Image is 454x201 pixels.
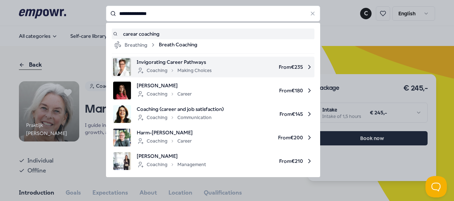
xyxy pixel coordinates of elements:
[137,105,224,113] span: Coaching (career and job satisfaction)
[137,66,212,75] div: Coaching Making Choices
[137,58,212,66] span: Invigorating Career Pathways
[137,160,206,169] div: Coaching Management
[137,113,212,122] div: Coaching Communication
[137,90,192,98] div: Coaching Career
[137,129,193,136] span: Harm-[PERSON_NAME]
[113,41,156,49] div: Breathing
[425,176,447,197] iframe: Help Scout Beacon - Open
[229,105,313,123] span: From € 145
[113,58,131,76] img: product image
[217,58,313,76] span: From € 235
[113,152,313,170] a: product image[PERSON_NAME]CoachingManagementFrom€210
[113,105,313,123] a: product imageCoaching (career and job satisfaction)CoachingCommunicationFrom€145
[212,152,313,170] span: From € 210
[113,41,313,49] a: BreathingBreath Coaching
[113,105,131,123] img: product image
[113,129,313,146] a: product imageHarm-[PERSON_NAME]CoachingCareerFrom€200
[113,58,313,76] a: product imageInvigorating Career PathwaysCoachingMaking ChoicesFrom€235
[113,82,313,99] a: product image[PERSON_NAME]CoachingCareerFrom€180
[113,82,131,99] img: product image
[113,152,131,170] img: product image
[137,82,192,89] span: [PERSON_NAME]
[137,137,192,145] div: Coaching Career
[106,6,320,21] input: Search for products, categories or subcategories
[198,129,313,146] span: From € 200
[159,41,197,49] span: Breath Coaching
[113,129,131,146] img: product image
[113,30,313,38] a: carear coaching
[137,152,206,160] span: [PERSON_NAME]
[197,82,313,99] span: From € 180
